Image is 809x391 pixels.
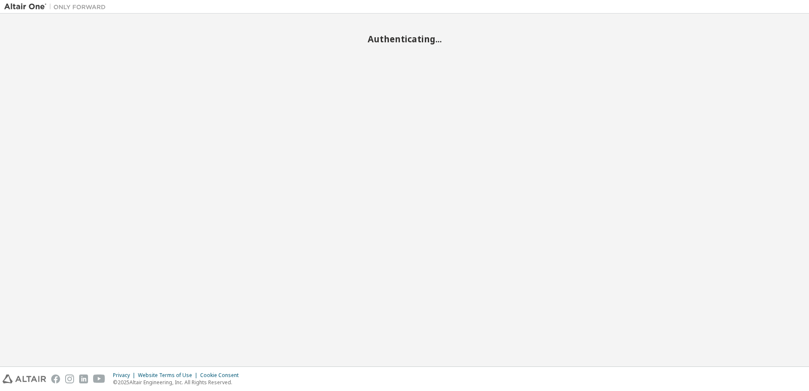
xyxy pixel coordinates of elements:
[138,372,200,379] div: Website Terms of Use
[93,374,105,383] img: youtube.svg
[4,33,805,44] h2: Authenticating...
[113,372,138,379] div: Privacy
[51,374,60,383] img: facebook.svg
[200,372,244,379] div: Cookie Consent
[65,374,74,383] img: instagram.svg
[113,379,244,386] p: © 2025 Altair Engineering, Inc. All Rights Reserved.
[3,374,46,383] img: altair_logo.svg
[4,3,110,11] img: Altair One
[79,374,88,383] img: linkedin.svg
